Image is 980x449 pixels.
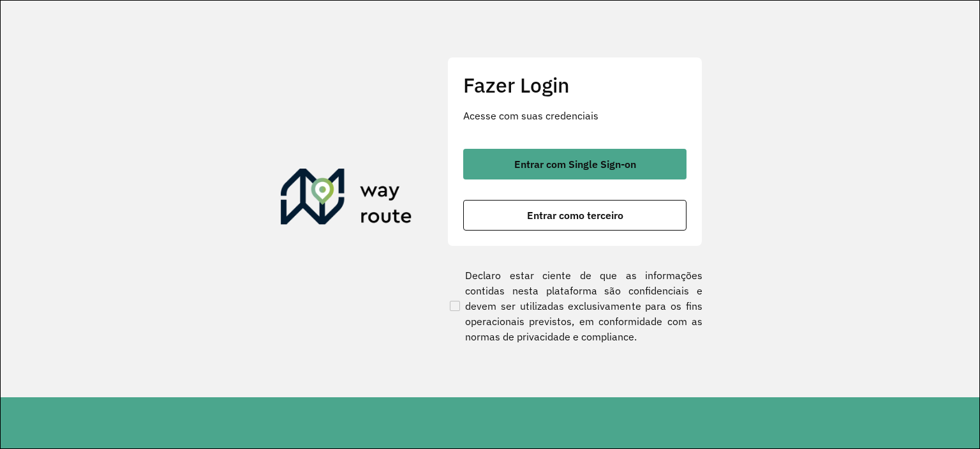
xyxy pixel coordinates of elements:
label: Declaro estar ciente de que as informações contidas nesta plataforma são confidenciais e devem se... [447,268,702,344]
h2: Fazer Login [463,73,687,97]
button: button [463,200,687,231]
img: Roteirizador AmbevTech [281,169,412,230]
p: Acesse com suas credenciais [463,108,687,123]
button: button [463,149,687,179]
span: Entrar com Single Sign-on [514,159,636,169]
span: Entrar como terceiro [527,210,623,220]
